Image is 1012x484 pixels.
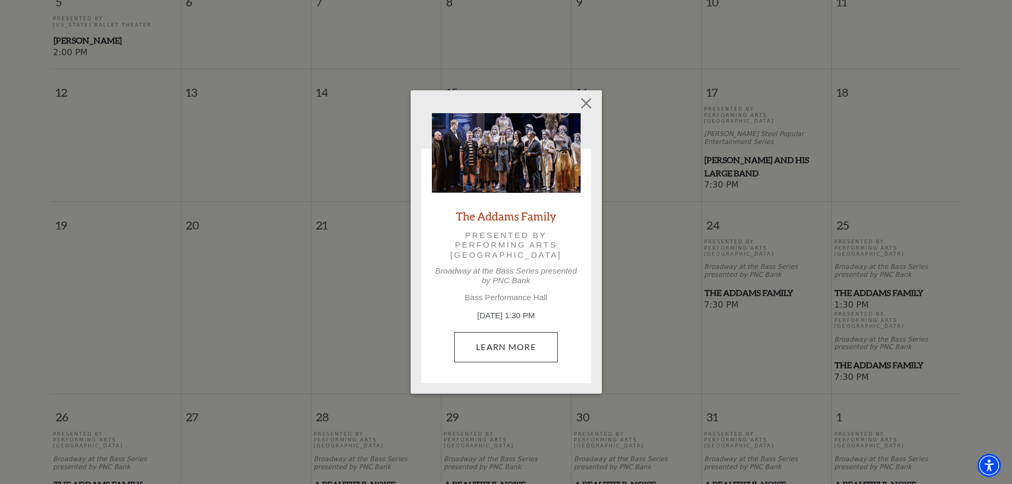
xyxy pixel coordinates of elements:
[454,332,558,362] a: October 25, 1:30 PM Learn More
[432,266,581,285] p: Broadway at the Bass Series presented by PNC Bank
[977,454,1001,477] div: Accessibility Menu
[576,94,596,114] button: Close
[456,209,556,223] a: The Addams Family
[447,231,566,260] p: Presented by Performing Arts [GEOGRAPHIC_DATA]
[432,113,581,193] img: The Addams Family
[432,293,581,302] p: Bass Performance Hall
[432,310,581,322] p: [DATE] 1:30 PM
